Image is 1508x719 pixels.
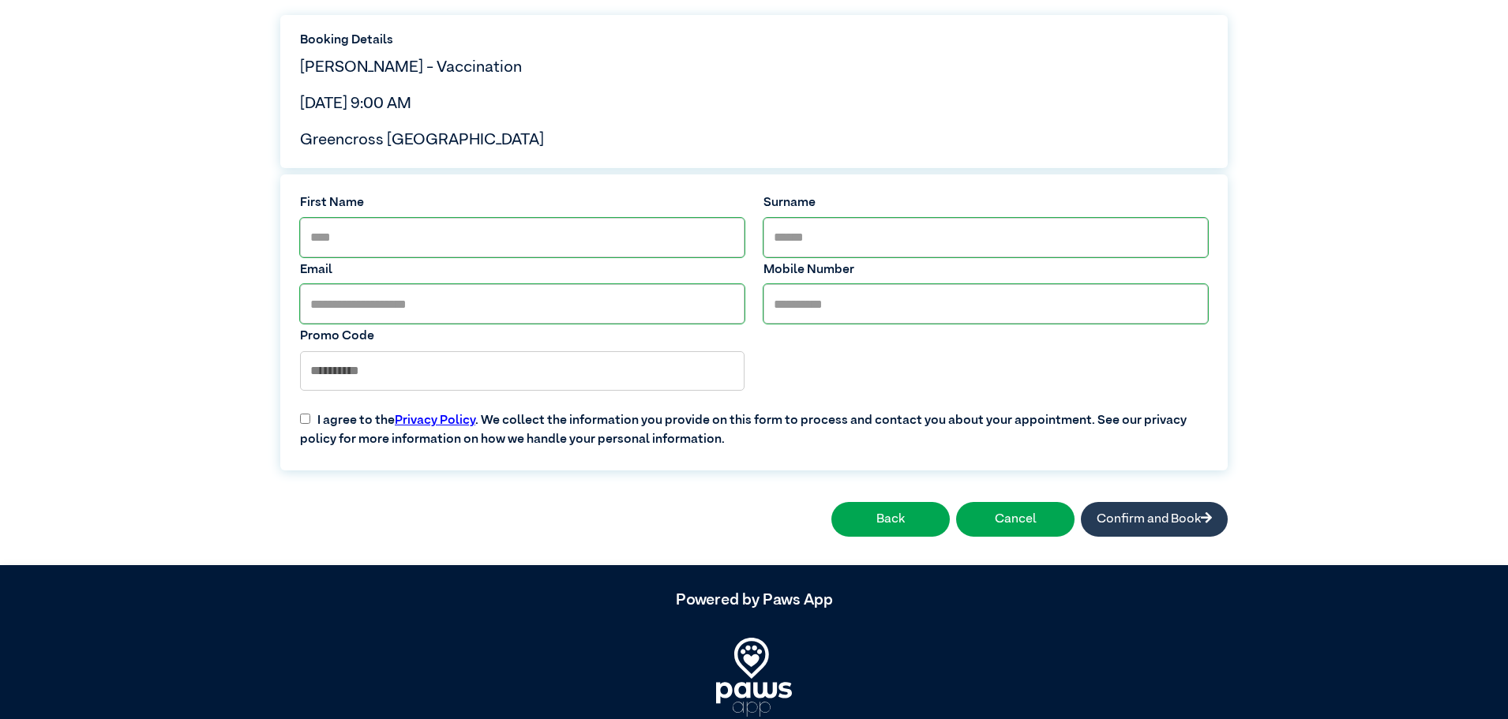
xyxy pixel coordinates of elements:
label: First Name [300,193,745,212]
h5: Powered by Paws App [280,590,1228,609]
button: Confirm and Book [1081,502,1228,537]
label: Mobile Number [763,260,1208,279]
img: PawsApp [716,638,792,717]
label: Promo Code [300,327,745,346]
label: Surname [763,193,1208,212]
input: I agree to thePrivacy Policy. We collect the information you provide on this form to process and ... [300,414,310,424]
label: Email [300,260,745,279]
button: Cancel [956,502,1075,537]
span: Greencross [GEOGRAPHIC_DATA] [300,132,544,148]
label: Booking Details [300,31,1208,50]
a: Privacy Policy [395,414,475,427]
span: [DATE] 9:00 AM [300,95,411,111]
span: [PERSON_NAME] - Vaccination [300,59,522,75]
label: I agree to the . We collect the information you provide on this form to process and contact you a... [291,399,1217,449]
button: Back [831,502,950,537]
